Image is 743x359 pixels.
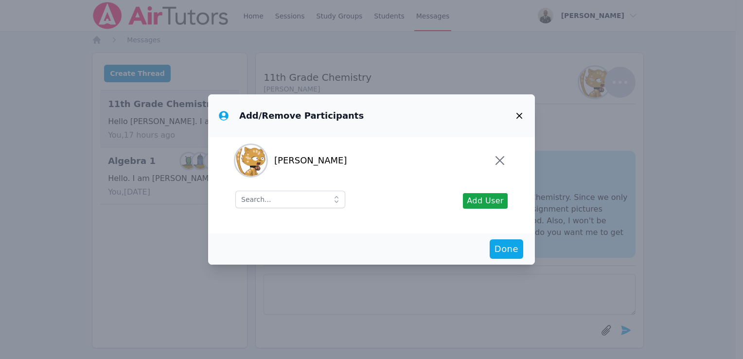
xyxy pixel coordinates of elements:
[467,195,504,207] span: Add User
[235,191,345,208] input: Search...
[490,239,523,259] button: Done
[235,145,266,176] img: Jay Kalia
[274,154,347,167] span: [PERSON_NAME]
[239,110,364,122] h3: Add/Remove Participants
[495,242,518,256] span: Done
[463,193,508,209] button: Add User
